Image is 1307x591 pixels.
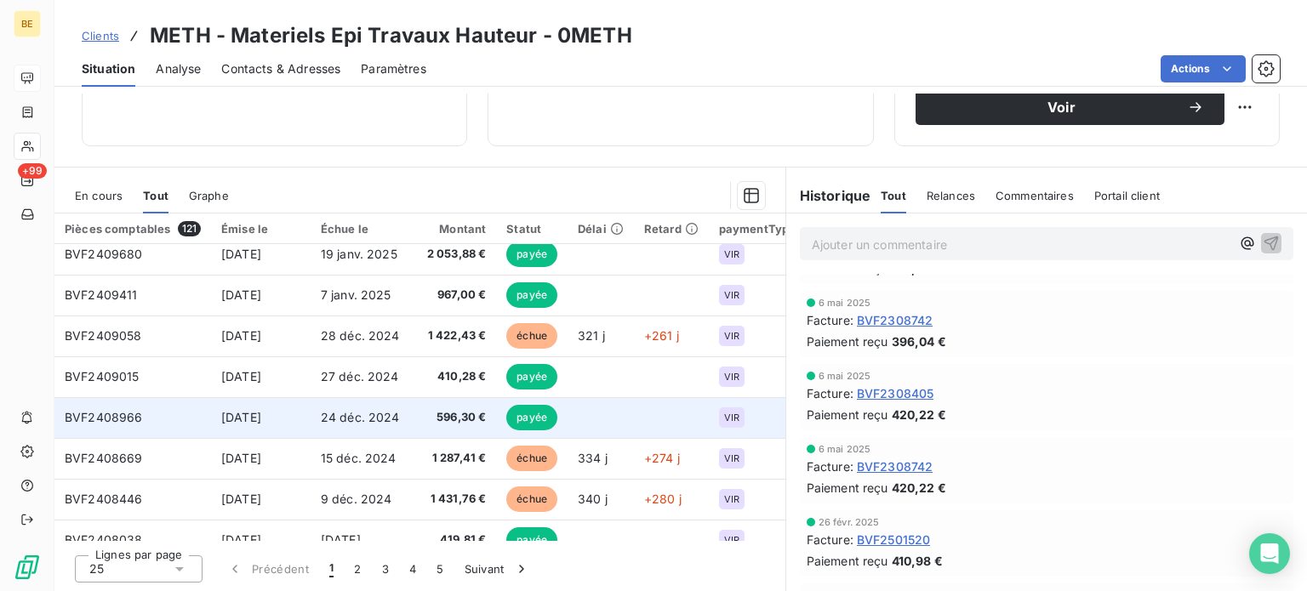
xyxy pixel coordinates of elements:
[807,552,888,570] span: Paiement reçu
[65,532,143,547] span: BVF2408038
[724,249,739,259] span: VIR
[18,163,47,179] span: +99
[506,364,557,389] span: payée
[578,492,608,506] span: 340 j
[644,451,680,465] span: +274 j
[578,222,624,236] div: Délai
[321,492,392,506] span: 9 déc. 2024
[361,60,426,77] span: Paramètres
[857,311,933,329] span: BVF2308742
[321,410,400,424] span: 24 déc. 2024
[422,491,487,508] span: 1 431,76 €
[422,531,487,548] span: 419,81 €
[399,551,426,587] button: 4
[819,371,871,381] span: 6 mai 2025
[221,60,340,77] span: Contacts & Adresses
[321,287,391,302] span: 7 janv. 2025
[578,328,605,343] span: 321 j
[819,298,871,308] span: 6 mai 2025
[506,486,557,512] span: échue
[724,372,739,382] span: VIR
[857,384,934,402] span: BVF2308405
[936,100,1187,114] span: Voir
[807,406,888,423] span: Paiement reçu
[221,532,261,547] span: [DATE]
[321,451,397,465] span: 15 déc. 2024
[221,451,261,465] span: [DATE]
[422,409,487,426] span: 596,30 €
[221,222,300,236] div: Émise le
[65,410,143,424] span: BVF2408966
[321,222,402,236] div: Échue le
[65,221,201,236] div: Pièces comptables
[881,189,906,202] span: Tout
[75,189,123,202] span: En cours
[892,332,946,350] span: 396,04 €
[996,189,1074,202] span: Commentaires
[65,287,138,302] span: BVF2409411
[221,410,261,424] span: [DATE]
[321,369,399,384] span: 27 déc. 2024
[644,222,699,236] div: Retard
[892,406,946,423] span: 420,22 €
[1249,533,1290,574] div: Open Intercom Messenger
[724,453,739,463] span: VIR
[807,457,853,475] span: Facture :
[422,327,487,344] span: 1 422,43 €
[319,551,344,587] button: 1
[221,369,261,384] span: [DATE]
[344,551,371,587] button: 2
[807,384,853,402] span: Facture :
[65,451,143,465] span: BVF2408669
[506,527,557,553] span: payée
[1094,189,1160,202] span: Portail client
[506,446,557,471] span: échue
[506,282,557,308] span: payée
[221,492,261,506] span: [DATE]
[819,444,871,454] span: 6 mai 2025
[724,290,739,300] span: VIR
[150,20,632,51] h3: METH - Materiels Epi Travaux Hauteur - 0METH
[89,560,104,577] span: 25
[724,494,739,504] span: VIR
[506,222,557,236] div: Statut
[719,222,825,236] div: paymentTypeCode
[82,29,119,43] span: Clients
[422,450,487,467] span: 1 287,41 €
[143,189,168,202] span: Tout
[892,479,946,497] span: 420,22 €
[807,332,888,350] span: Paiement reçu
[14,10,41,37] div: BE
[578,451,608,465] span: 334 j
[454,551,540,587] button: Suivant
[321,247,397,261] span: 19 janv. 2025
[422,287,487,304] span: 967,00 €
[329,560,334,577] span: 1
[819,517,880,527] span: 26 févr. 2025
[216,551,319,587] button: Précédent
[82,60,135,77] span: Situation
[422,246,487,263] span: 2 053,88 €
[506,405,557,430] span: payée
[426,551,454,587] button: 5
[644,492,682,506] span: +280 j
[65,369,140,384] span: BVF2409015
[644,328,679,343] span: +261 j
[807,479,888,497] span: Paiement reçu
[892,552,943,570] span: 410,98 €
[178,221,201,236] span: 121
[221,328,261,343] span: [DATE]
[65,247,143,261] span: BVF2409680
[14,554,41,581] img: Logo LeanPay
[927,189,975,202] span: Relances
[82,27,119,44] a: Clients
[422,368,487,385] span: 410,28 €
[189,189,229,202] span: Graphe
[506,242,557,267] span: payée
[221,287,261,302] span: [DATE]
[916,89,1224,125] button: Voir
[156,60,201,77] span: Analyse
[506,323,557,349] span: échue
[372,551,399,587] button: 3
[422,222,487,236] div: Montant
